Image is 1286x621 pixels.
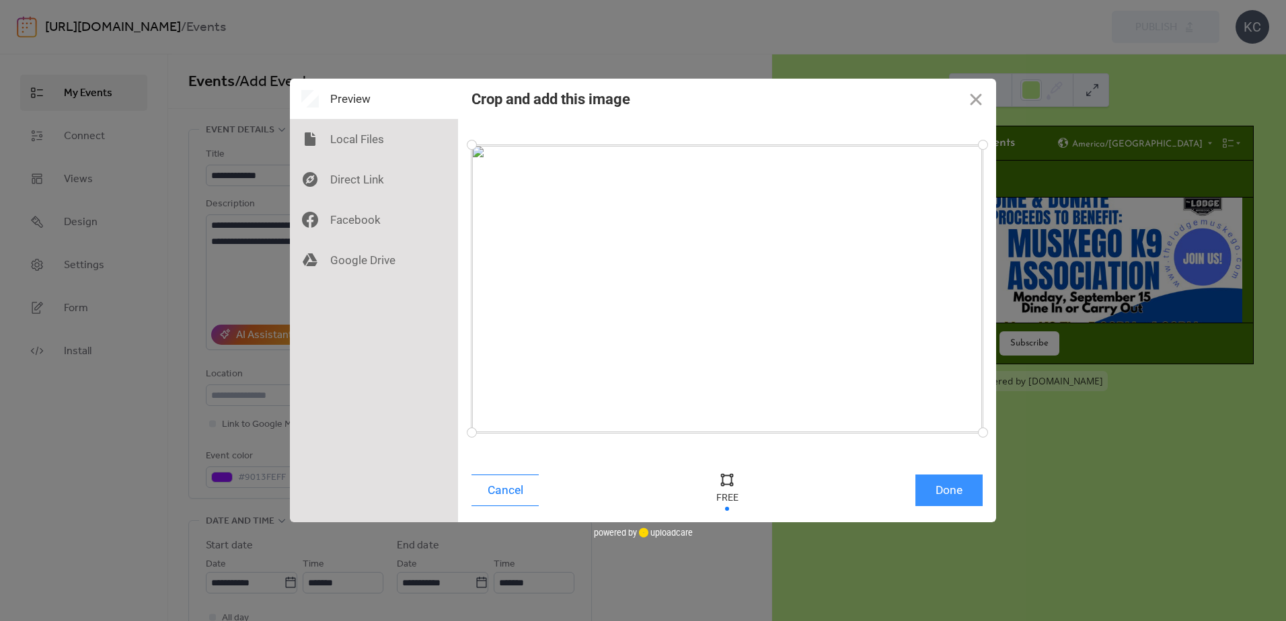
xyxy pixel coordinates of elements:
div: Direct Link [290,159,458,200]
button: Cancel [471,474,539,506]
a: uploadcare [637,528,693,538]
button: Close [956,79,996,119]
div: Local Files [290,119,458,159]
div: powered by [594,522,693,542]
div: Facebook [290,200,458,240]
div: Crop and add this image [471,91,630,108]
button: Done [915,474,983,506]
div: Google Drive [290,240,458,280]
div: Preview [290,79,458,119]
